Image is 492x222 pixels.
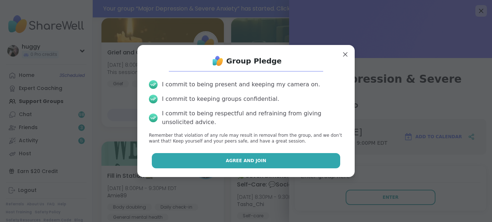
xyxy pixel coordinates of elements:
img: ShareWell Logo [210,54,225,68]
div: I commit to being respectful and refraining from giving unsolicited advice. [162,109,343,127]
h1: Group Pledge [226,56,282,66]
div: I commit to being present and keeping my camera on. [162,80,320,89]
span: Agree and Join [226,157,266,164]
p: Remember that violation of any rule may result in removal from the group, and we don’t want that!... [149,132,343,145]
div: I commit to keeping groups confidential. [162,95,279,103]
button: Agree and Join [152,153,341,168]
